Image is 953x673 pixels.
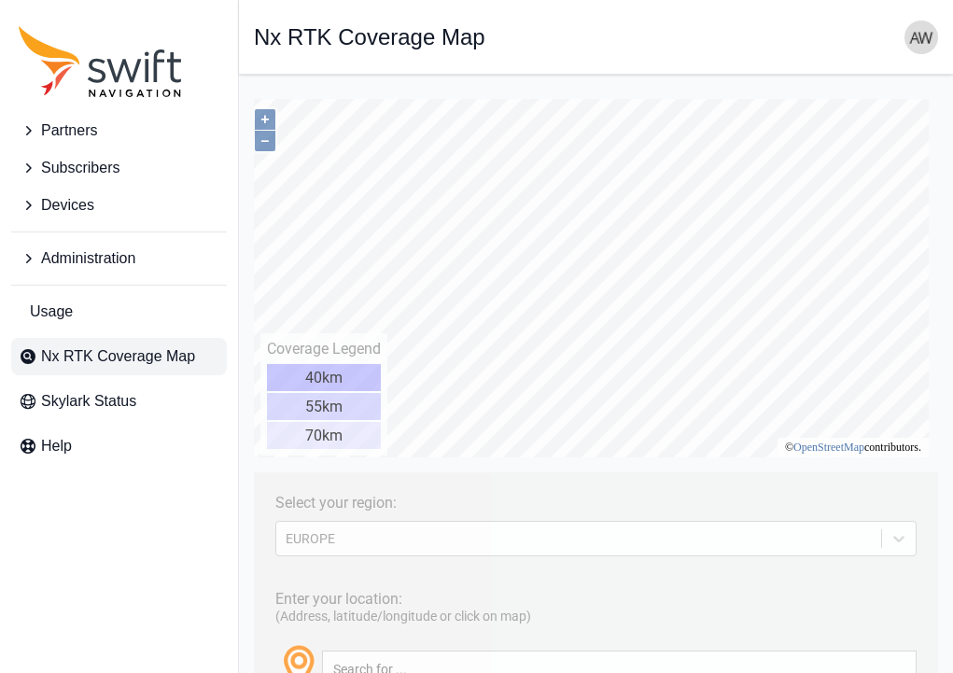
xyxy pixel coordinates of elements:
[41,435,72,457] span: Help
[41,157,119,179] span: Subscribers
[254,26,485,49] h1: Nx RTK Coverage Map
[11,149,227,187] button: Subscribers
[13,250,127,268] div: Coverage Legend
[41,119,97,142] span: Partners
[904,21,938,54] img: user photo
[11,187,227,224] button: Devices
[540,351,610,364] a: OpenStreetMap
[11,383,227,420] a: Skylark Status
[11,338,227,375] a: Nx RTK Coverage Map
[13,303,127,330] div: 55km
[41,390,136,413] span: Skylark Status
[531,351,667,364] li: © contributors.
[30,301,73,323] span: Usage
[41,345,195,368] span: Nx RTK Coverage Map
[13,274,127,301] div: 40km
[11,240,227,277] button: Administration
[11,428,227,465] a: Help
[11,112,227,149] button: Partners
[41,247,135,270] span: Administration
[41,194,94,217] span: Devices
[13,332,127,359] div: 70km
[11,293,227,330] a: Usage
